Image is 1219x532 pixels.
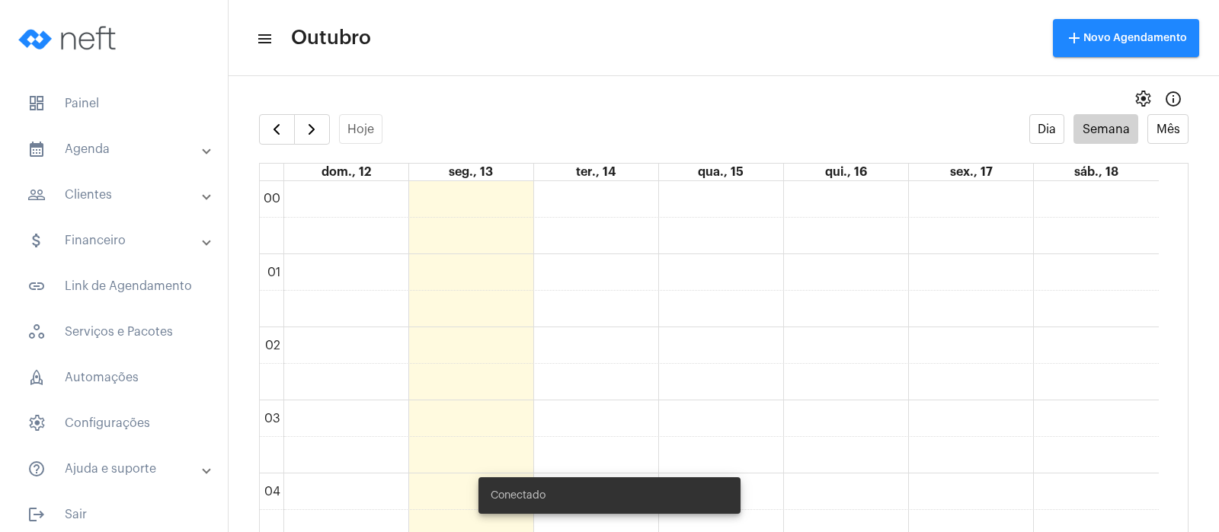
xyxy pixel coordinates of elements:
[695,164,747,180] a: 15 de outubro de 2025
[261,192,283,205] div: 00
[27,414,46,432] span: sidenav icon
[9,177,228,213] mat-expansion-panel-header: sidenav iconClientes
[15,359,213,396] span: Automações
[9,131,228,167] mat-expansion-panel-header: sidenav iconAgenda
[822,164,870,180] a: 16 de outubro de 2025
[264,266,283,279] div: 01
[15,268,213,304] span: Link de Agendamento
[15,314,213,350] span: Serviços e Pacotes
[339,114,383,144] button: Hoje
[256,30,271,48] mat-icon: sidenav icon
[1065,33,1187,43] span: Novo Agendamento
[27,277,46,295] mat-icon: sidenav icon
[27,460,203,478] mat-panel-title: Ajuda e suporte
[27,94,46,113] span: sidenav icon
[318,164,374,180] a: 12 de outubro de 2025
[1158,84,1189,114] button: Info
[27,460,46,478] mat-icon: sidenav icon
[1147,114,1189,144] button: Mês
[27,323,46,341] span: sidenav icon
[291,26,371,50] span: Outubro
[1164,90,1182,108] mat-icon: Info
[15,405,213,441] span: Configurações
[491,488,546,503] span: Conectado
[1128,84,1158,114] button: settings
[261,485,283,499] div: 04
[9,451,228,487] mat-expansion-panel-header: sidenav iconAjuda e suporte
[259,114,295,145] button: Semana Anterior
[446,164,496,180] a: 13 de outubro de 2025
[1073,114,1138,144] button: Semana
[27,186,203,204] mat-panel-title: Clientes
[1071,164,1121,180] a: 18 de outubro de 2025
[27,505,46,524] mat-icon: sidenav icon
[27,231,46,250] mat-icon: sidenav icon
[27,186,46,204] mat-icon: sidenav icon
[1134,90,1152,108] span: settings
[262,339,283,352] div: 02
[27,231,203,250] mat-panel-title: Financeiro
[9,222,228,259] mat-expansion-panel-header: sidenav iconFinanceiro
[15,85,213,122] span: Painel
[947,164,996,180] a: 17 de outubro de 2025
[1065,29,1083,47] mat-icon: add
[573,164,619,180] a: 14 de outubro de 2025
[27,140,46,158] mat-icon: sidenav icon
[12,8,126,68] img: logo-neft-novo-2.png
[1029,114,1065,144] button: Dia
[27,368,46,387] span: sidenav icon
[261,412,283,425] div: 03
[27,140,203,158] mat-panel-title: Agenda
[1053,19,1199,57] button: Novo Agendamento
[294,114,330,145] button: Próximo Semana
